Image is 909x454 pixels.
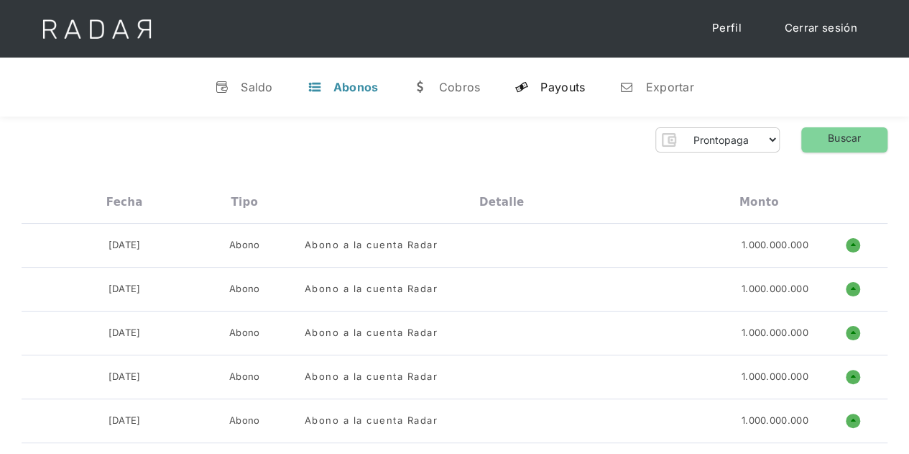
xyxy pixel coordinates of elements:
a: Buscar [801,127,887,153]
div: Abono a la cuenta Radar [305,282,438,296]
div: 1.000.000.000 [742,414,808,428]
div: Abonos [333,80,379,94]
div: y [515,80,529,94]
div: Abono [229,414,260,428]
div: Abono [229,370,260,384]
div: t [308,80,322,94]
div: Monto [739,196,779,209]
div: Cobros [438,80,480,94]
form: Form [655,127,780,153]
div: 1.000.000.000 [742,326,808,340]
div: Abono a la cuenta Radar [305,326,438,340]
div: Abono a la cuenta Radar [305,238,438,253]
h1: o [846,370,860,384]
div: [DATE] [109,370,141,384]
div: [DATE] [109,282,141,296]
a: Perfil [698,14,756,42]
h1: o [846,238,860,253]
h1: o [846,326,860,340]
div: Abono [229,326,260,340]
div: 1.000.000.000 [742,282,808,296]
div: Exportar [645,80,693,94]
div: 1.000.000.000 [742,370,808,384]
div: 1.000.000.000 [742,238,808,253]
div: Saldo [241,80,273,94]
div: Abono a la cuenta Radar [305,414,438,428]
div: w [412,80,427,94]
a: Cerrar sesión [770,14,872,42]
div: [DATE] [109,414,141,428]
h1: o [846,282,860,296]
div: [DATE] [109,326,141,340]
div: Fecha [106,196,143,209]
div: [DATE] [109,238,141,253]
div: Abono [229,282,260,296]
div: v [215,80,229,94]
h1: o [846,414,860,428]
div: Abono a la cuenta Radar [305,370,438,384]
div: Abono [229,238,260,253]
div: n [619,80,634,94]
div: Detalle [479,196,524,209]
div: Tipo [231,196,258,209]
div: Payouts [540,80,585,94]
